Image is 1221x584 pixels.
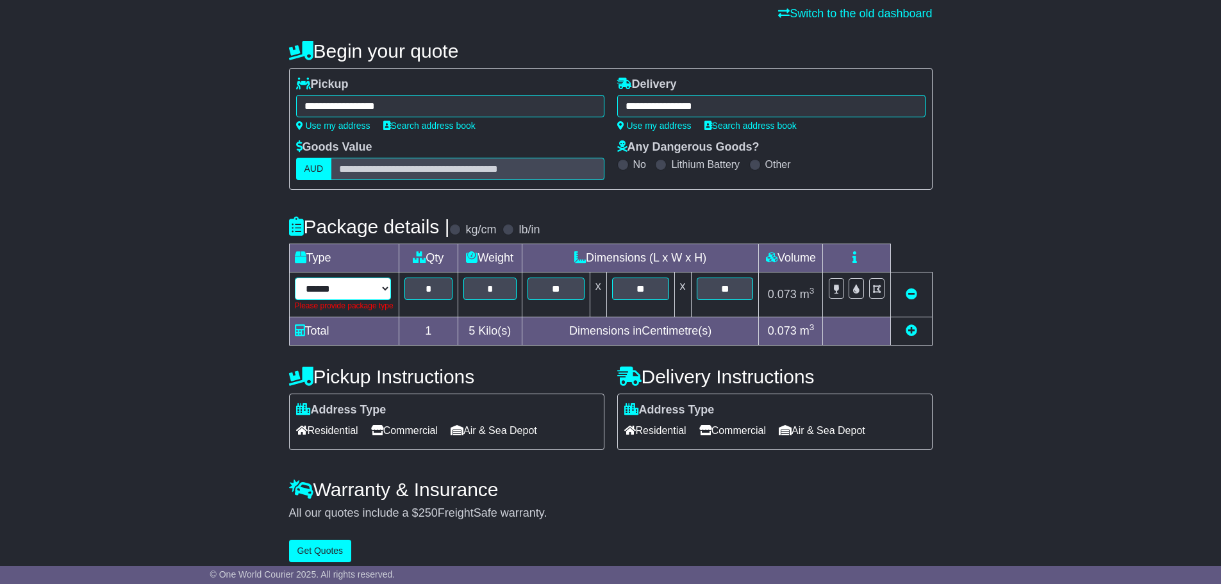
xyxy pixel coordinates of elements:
[296,403,386,417] label: Address Type
[296,421,358,440] span: Residential
[522,244,759,272] td: Dimensions (L x W x H)
[399,244,458,272] td: Qty
[779,421,865,440] span: Air & Sea Depot
[617,121,692,131] a: Use my address
[624,403,715,417] label: Address Type
[810,286,815,296] sup: 3
[210,569,395,580] span: © One World Courier 2025. All rights reserved.
[671,158,740,171] label: Lithium Battery
[624,421,686,440] span: Residential
[458,317,522,346] td: Kilo(s)
[289,317,399,346] td: Total
[399,317,458,346] td: 1
[522,317,759,346] td: Dimensions in Centimetre(s)
[296,158,332,180] label: AUD
[289,506,933,521] div: All our quotes include a $ FreightSafe warranty.
[699,421,766,440] span: Commercial
[765,158,791,171] label: Other
[465,223,496,237] label: kg/cm
[289,540,352,562] button: Get Quotes
[800,288,815,301] span: m
[519,223,540,237] label: lb/in
[617,140,760,154] label: Any Dangerous Goods?
[383,121,476,131] a: Search address book
[810,322,815,332] sup: 3
[674,272,691,317] td: x
[289,244,399,272] td: Type
[778,7,932,20] a: Switch to the old dashboard
[289,40,933,62] h4: Begin your quote
[289,366,604,387] h4: Pickup Instructions
[289,479,933,500] h4: Warranty & Insurance
[906,324,917,337] a: Add new item
[768,288,797,301] span: 0.073
[469,324,475,337] span: 5
[704,121,797,131] a: Search address book
[296,140,372,154] label: Goods Value
[906,288,917,301] a: Remove this item
[617,78,677,92] label: Delivery
[296,78,349,92] label: Pickup
[633,158,646,171] label: No
[451,421,537,440] span: Air & Sea Depot
[289,216,450,237] h4: Package details |
[759,244,823,272] td: Volume
[419,506,438,519] span: 250
[296,121,370,131] a: Use my address
[617,366,933,387] h4: Delivery Instructions
[768,324,797,337] span: 0.073
[800,324,815,337] span: m
[295,300,394,312] div: Please provide package type
[458,244,522,272] td: Weight
[371,421,438,440] span: Commercial
[590,272,606,317] td: x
